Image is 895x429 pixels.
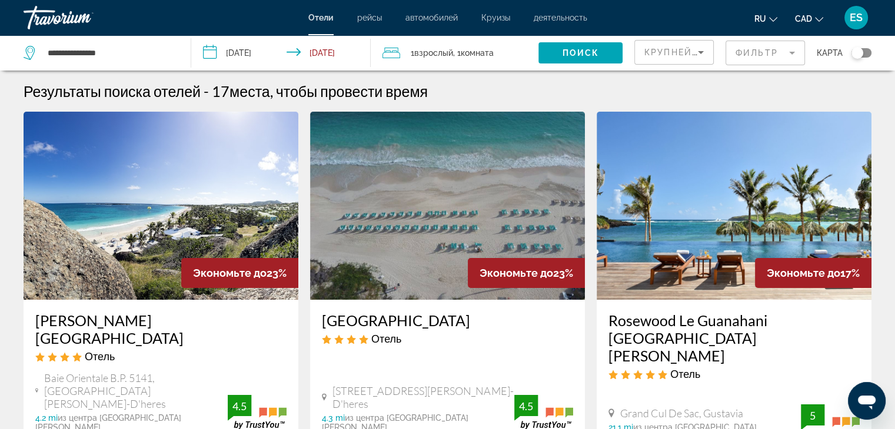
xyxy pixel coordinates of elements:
img: Hotel image [597,112,871,300]
a: Круизы [481,13,510,22]
span: , 1 [453,45,494,61]
div: 4.5 [228,399,251,413]
div: 23% [181,258,298,288]
iframe: Button to launch messaging window [848,382,886,420]
a: автомобилей [405,13,458,22]
button: Travelers: 1 adult, 0 children [371,35,538,71]
span: места, чтобы провести время [229,82,428,100]
span: 4.3 mi [322,413,345,423]
mat-select: Sort by [644,45,704,59]
span: ru [754,14,766,24]
button: Toggle map [843,48,871,58]
span: ES [850,12,863,24]
img: Hotel image [310,112,585,300]
div: 17% [755,258,871,288]
span: Отель [371,332,401,345]
div: 23% [468,258,585,288]
span: Экономьте до [193,267,267,279]
div: 5 star Hotel [608,367,860,380]
button: Filter [726,40,805,66]
img: Hotel image [24,112,298,300]
a: рейсы [357,13,382,22]
a: Отели [308,13,334,22]
span: 4.2 mi [35,413,58,423]
button: Check-in date: Oct 30, 2025 Check-out date: Nov 6, 2025 [191,35,371,71]
button: Change language [754,10,777,27]
span: Экономьте до [480,267,553,279]
div: 4 star Hotel [35,350,287,363]
span: Взрослый [414,48,453,58]
span: Поиск [562,48,599,58]
span: - [204,82,209,100]
a: Travorium [24,2,141,33]
span: Крупнейшие сбережения [644,48,787,57]
a: [PERSON_NAME][GEOGRAPHIC_DATA] [35,311,287,347]
span: [STREET_ADDRESS][PERSON_NAME]-D'heres [332,384,514,410]
button: Поиск [538,42,623,63]
div: 4 star Hotel [322,332,573,345]
a: деятельность [534,13,587,22]
a: Rosewood Le Guanahani [GEOGRAPHIC_DATA][PERSON_NAME] [608,311,860,364]
span: Baie Orientale B.P. 5141, [GEOGRAPHIC_DATA][PERSON_NAME]-D'heres [44,371,228,410]
span: Комната [461,48,494,58]
h2: 17 [212,82,428,100]
span: Отель [85,350,115,363]
a: [GEOGRAPHIC_DATA] [322,311,573,329]
button: User Menu [841,5,871,30]
div: 5 [801,408,824,423]
span: Grand Cul De Sac, Gustavia [620,407,743,420]
span: Экономьте до [767,267,840,279]
span: карта [817,45,843,61]
h1: Результаты поиска отелей [24,82,201,100]
span: Отель [670,367,700,380]
button: Change currency [795,10,823,27]
span: 1 [411,45,453,61]
div: 4.5 [514,399,538,413]
span: CAD [795,14,812,24]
